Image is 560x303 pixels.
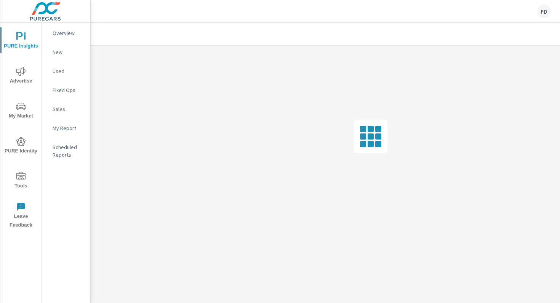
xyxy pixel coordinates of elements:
[537,5,551,18] div: FD
[53,67,84,75] p: Used
[42,46,90,58] div: New
[3,202,39,230] span: Leave Feedback
[53,105,84,113] p: Sales
[42,84,90,96] div: Fixed Ops
[53,29,84,37] p: Overview
[3,32,39,51] span: PURE Insights
[42,141,90,160] div: Scheduled Reports
[53,124,84,132] p: My Report
[3,102,39,121] span: My Market
[42,65,90,77] div: Used
[0,23,42,233] div: nav menu
[53,86,84,94] p: Fixed Ops
[3,67,39,86] span: Advertise
[53,143,84,159] p: Scheduled Reports
[3,137,39,155] span: PURE Identity
[42,27,90,39] div: Overview
[3,172,39,190] span: Tools
[53,48,84,56] p: New
[42,103,90,115] div: Sales
[42,122,90,134] div: My Report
